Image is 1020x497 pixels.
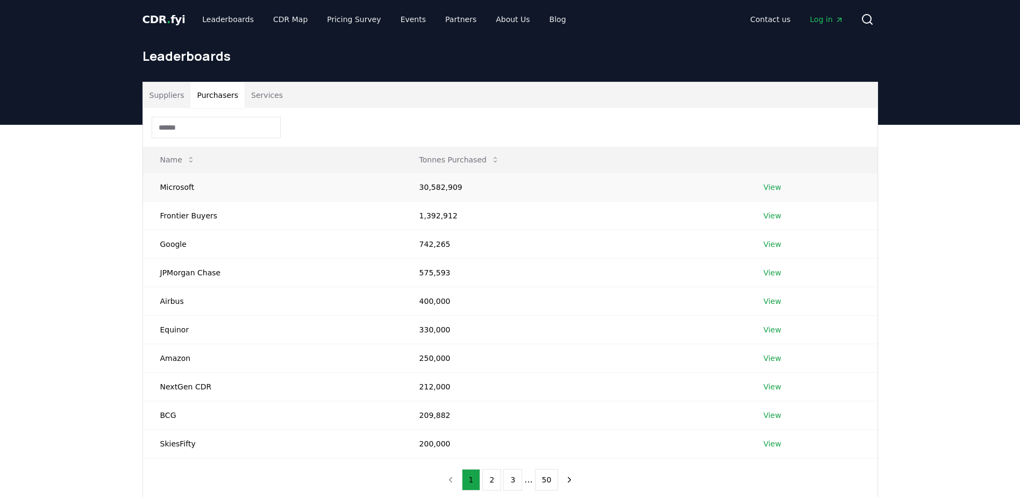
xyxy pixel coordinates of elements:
[245,82,289,108] button: Services
[143,344,402,372] td: Amazon
[194,10,574,29] nav: Main
[402,201,746,230] td: 1,392,912
[143,82,191,108] button: Suppliers
[392,10,434,29] a: Events
[402,401,746,429] td: 209,882
[318,10,389,29] a: Pricing Survey
[402,315,746,344] td: 330,000
[143,429,402,458] td: SkiesFifty
[265,10,316,29] a: CDR Map
[764,267,781,278] a: View
[541,10,575,29] a: Blog
[764,381,781,392] a: View
[437,10,485,29] a: Partners
[764,438,781,449] a: View
[143,401,402,429] td: BCG
[402,258,746,287] td: 575,593
[764,353,781,364] a: View
[462,469,481,491] button: 1
[142,12,186,27] a: CDR.fyi
[402,429,746,458] td: 200,000
[503,469,522,491] button: 3
[764,410,781,421] a: View
[764,239,781,250] a: View
[560,469,579,491] button: next page
[167,13,170,26] span: .
[190,82,245,108] button: Purchasers
[482,469,501,491] button: 2
[402,287,746,315] td: 400,000
[143,372,402,401] td: NextGen CDR
[487,10,538,29] a: About Us
[810,14,843,25] span: Log in
[741,10,852,29] nav: Main
[143,201,402,230] td: Frontier Buyers
[764,182,781,193] a: View
[411,149,508,171] button: Tonnes Purchased
[152,149,204,171] button: Name
[402,344,746,372] td: 250,000
[142,13,186,26] span: CDR fyi
[764,324,781,335] a: View
[535,469,559,491] button: 50
[194,10,262,29] a: Leaderboards
[524,473,532,486] li: ...
[143,173,402,201] td: Microsoft
[143,315,402,344] td: Equinor
[741,10,799,29] a: Contact us
[801,10,852,29] a: Log in
[402,173,746,201] td: 30,582,909
[764,210,781,221] a: View
[143,230,402,258] td: Google
[143,287,402,315] td: Airbus
[402,230,746,258] td: 742,265
[142,47,878,65] h1: Leaderboards
[402,372,746,401] td: 212,000
[143,258,402,287] td: JPMorgan Chase
[764,296,781,307] a: View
